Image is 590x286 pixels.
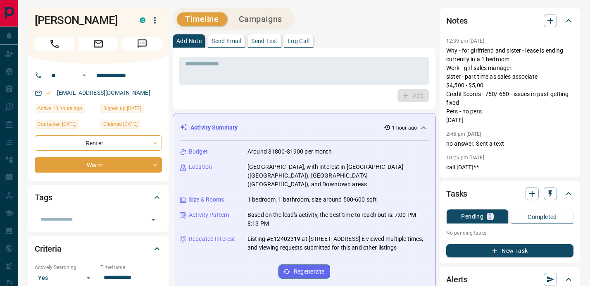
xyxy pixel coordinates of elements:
p: no answer. Sent a text [446,139,573,148]
div: Yes [35,271,96,284]
p: Timeframe: [100,264,162,271]
div: Renter [35,135,162,151]
p: Log Call [288,38,309,44]
a: [EMAIL_ADDRESS][DOMAIN_NAME] [57,89,150,96]
h2: Tasks [446,187,467,200]
p: Around $1800-$1900 per month [247,147,332,156]
p: Completed [528,214,557,220]
p: Location [189,163,212,171]
p: Why - for girlfriend and sister - lease is ending currently in a 1 bedroom. Work - girl sales man... [446,46,573,125]
p: No pending tasks [446,227,573,239]
p: [GEOGRAPHIC_DATA], with interest in [GEOGRAPHIC_DATA] ([GEOGRAPHIC_DATA]), [GEOGRAPHIC_DATA] ([GE... [247,163,428,189]
h2: Alerts [446,273,468,286]
p: Send Email [212,38,241,44]
button: Open [147,214,159,226]
p: Budget [189,147,208,156]
button: Open [79,70,89,80]
p: Add Note [176,38,202,44]
p: 2:45 pm [DATE] [446,131,481,137]
p: 1 bedroom, 1 bathroom, size around 500-600 sqft [247,195,377,204]
div: Sun Sep 14 2025 [100,104,162,115]
p: Listing #E12402319 at [STREET_ADDRESS] E viewed multiple times, and viewing requests submitted fo... [247,235,428,252]
p: Activity Pattern [189,211,229,219]
div: Notes [446,11,573,31]
p: call [DATE]** [446,163,573,172]
button: Campaigns [231,12,290,26]
h2: Tags [35,191,52,204]
p: 0 [488,214,492,219]
button: New Task [446,244,573,257]
span: Signed up [DATE] [103,104,141,113]
p: Actively Searching: [35,264,96,271]
span: Call [35,37,74,50]
span: Contacted [DATE] [38,120,76,128]
span: Message [122,37,162,50]
div: Sun Sep 14 2025 [100,120,162,131]
p: Pending [461,214,483,219]
svg: Email Verified [45,90,51,96]
div: Criteria [35,239,162,259]
p: Send Text [251,38,278,44]
div: Tue Sep 16 2025 [35,104,96,115]
p: 10:25 pm [DATE] [446,155,484,161]
h1: [PERSON_NAME] [35,14,127,27]
div: Activity Summary1 hour ago [180,120,428,135]
span: Claimed [DATE] [103,120,138,128]
span: Active 10 hours ago [38,104,82,113]
p: Activity Summary [190,123,238,132]
span: Email [79,37,118,50]
div: condos.ca [140,17,145,23]
p: 12:39 pm [DATE] [446,38,484,44]
p: 1 hour ago [392,124,417,132]
p: Based on the lead's activity, the best time to reach out is: 7:00 PM - 8:13 PM [247,211,428,228]
div: Tags [35,187,162,207]
div: Tasks [446,184,573,204]
h2: Criteria [35,242,62,255]
div: Sun Sep 14 2025 [35,120,96,131]
p: Size & Rooms [189,195,224,204]
h2: Notes [446,14,468,27]
button: Regenerate [278,264,330,279]
p: Repeated Interest [189,235,235,243]
button: Timeline [177,12,227,26]
div: Warm [35,157,162,173]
